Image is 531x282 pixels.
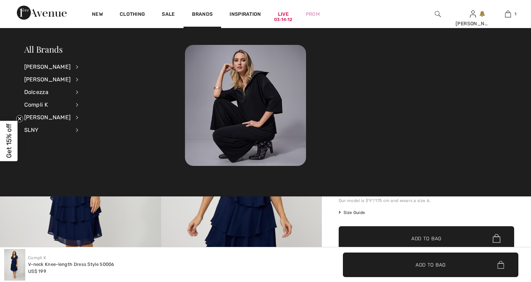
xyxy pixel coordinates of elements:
span: Add to Bag [411,235,442,242]
img: Bag.svg [497,261,504,269]
iframe: Opens a widget where you can find more information [486,229,524,247]
img: My Bag [505,10,511,18]
div: SLNY [24,124,71,136]
a: 1 [491,10,525,18]
button: Add to Bag [339,226,514,251]
span: US$ 199 [28,269,46,274]
img: My Info [470,10,476,18]
span: 1 [515,11,516,17]
span: Inspiration [230,11,261,19]
span: Get 15% off [5,124,13,158]
a: New [92,11,103,19]
div: [PERSON_NAME] [24,111,71,124]
div: V-neck Knee-length Dress Style 50006 [28,261,114,268]
span: Size Guide [339,209,365,216]
a: Brands [192,11,213,19]
img: 1ère Avenue [17,6,67,20]
a: Clothing [120,11,145,19]
img: search the website [435,10,441,18]
button: Close teaser [16,115,23,122]
div: 03:14:12 [274,16,292,23]
div: Our model is 5'9"/175 cm and wears a size 6. [339,197,514,204]
div: Compli K [24,99,71,111]
img: V-Neck Knee-Length Dress Style 50006 [4,249,25,281]
div: Dolcezza [24,86,71,99]
a: Sign In [470,11,476,17]
a: Compli K [28,255,46,260]
a: Prom [306,11,320,18]
span: Add to Bag [416,261,446,268]
button: Add to Bag [343,253,518,277]
div: [PERSON_NAME] [456,20,490,27]
img: 250825112723_baf80837c6fd5.jpg [185,45,306,166]
div: [PERSON_NAME] [24,73,71,86]
a: All Brands [24,43,63,55]
a: Live03:14:12 [278,11,289,18]
div: [PERSON_NAME] [24,61,71,73]
a: Sale [162,11,175,19]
